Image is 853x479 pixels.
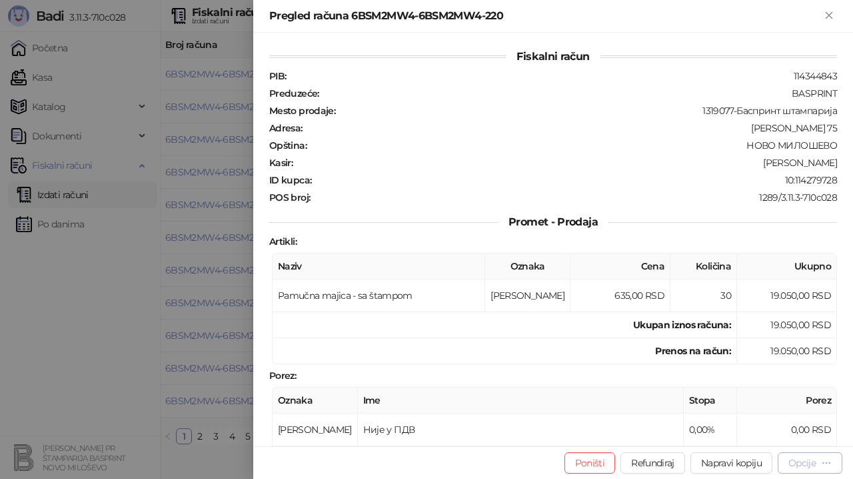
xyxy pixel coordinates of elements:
[737,312,837,338] td: 19.050,00 RSD
[358,388,684,414] th: Ime
[737,254,837,280] th: Ukupno
[821,8,837,24] button: Zatvori
[690,452,772,474] button: Napravi kopiju
[655,345,731,357] strong: Prenos na račun :
[620,452,685,474] button: Refundiraj
[737,338,837,364] td: 19.050,00 RSD
[269,235,297,248] strong: Artikli :
[304,122,838,134] div: [PERSON_NAME] 75
[684,388,737,414] th: Stopa
[273,280,485,312] td: Pamučna majica - sa štampom
[294,157,838,169] div: [PERSON_NAME]
[313,174,838,186] div: 10:114279728
[485,254,570,280] th: Oznaka
[498,215,608,228] span: Promet - Prodaja
[670,280,737,312] td: 30
[778,452,842,474] button: Opcije
[337,105,838,117] div: 1319077-Баспринт штампарија
[684,414,737,446] td: 0,00%
[308,139,838,151] div: НОВО МИЛОШЕВО
[506,50,600,63] span: Fiskalni račun
[701,457,762,469] span: Napravi kopiju
[485,280,570,312] td: [PERSON_NAME]
[737,388,837,414] th: Porez
[358,414,684,446] td: Није у ПДВ
[269,191,310,203] strong: POS broj :
[737,414,837,446] td: 0,00 RSD
[321,87,838,99] div: BASPRINT
[737,280,837,312] td: 19.050,00 RSD
[269,139,307,151] strong: Opština :
[269,87,319,99] strong: Preduzeće :
[670,254,737,280] th: Količina
[287,70,838,82] div: 114344843
[633,319,731,331] strong: Ukupan iznos računa :
[564,452,616,474] button: Poništi
[269,8,821,24] div: Pregled računa 6BSM2MW4-6BSM2MW4-220
[269,157,293,169] strong: Kasir :
[269,105,335,117] strong: Mesto prodaje :
[273,388,358,414] th: Oznaka
[269,70,286,82] strong: PIB :
[311,191,838,203] div: 1289/3.11.3-710c028
[269,370,296,382] strong: Porez :
[788,457,816,469] div: Opcije
[269,122,303,134] strong: Adresa :
[570,280,670,312] td: 635,00 RSD
[570,254,670,280] th: Cena
[273,254,485,280] th: Naziv
[273,414,358,446] td: [PERSON_NAME]
[269,174,311,186] strong: ID kupca :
